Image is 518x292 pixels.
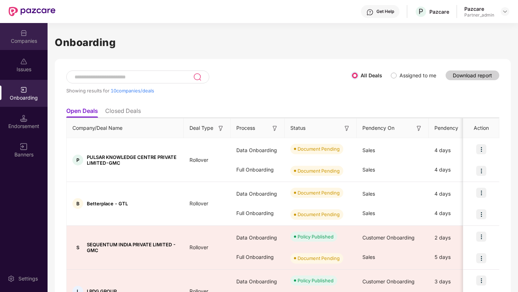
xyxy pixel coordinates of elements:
div: P [72,155,83,165]
img: svg+xml;base64,PHN2ZyB3aWR0aD0iMjQiIGhlaWdodD0iMjUiIHZpZXdCb3g9IjAgMCAyNCAyNSIgZmlsbD0ibm9uZSIgeG... [193,73,201,81]
span: Betterplace - GTL [87,201,128,206]
span: P [419,7,423,16]
span: Deal Type [189,124,213,132]
img: svg+xml;base64,PHN2ZyB3aWR0aD0iMTYiIGhlaWdodD0iMTYiIHZpZXdCb3g9IjAgMCAxNiAxNiIgZmlsbD0ibm9uZSIgeG... [271,125,278,132]
span: Rollover [184,157,214,163]
img: icon [476,253,486,263]
img: icon [476,209,486,219]
span: Rollover [184,200,214,206]
h1: Onboarding [55,35,511,50]
div: Policy Published [298,233,334,240]
span: Sales [362,191,375,197]
img: svg+xml;base64,PHN2ZyBpZD0iU2V0dGluZy0yMHgyMCIgeG1sbnM9Imh0dHA6Ly93d3cudzMub3JnLzIwMDAvc3ZnIiB3aW... [8,275,15,282]
div: Document Pending [298,255,340,262]
th: Company/Deal Name [67,118,184,138]
span: Sales [362,147,375,153]
div: S [72,242,83,253]
img: svg+xml;base64,PHN2ZyB3aWR0aD0iMTYiIGhlaWdodD0iMTYiIHZpZXdCb3g9IjAgMCAxNiAxNiIgZmlsbD0ibm9uZSIgeG... [20,143,27,150]
img: svg+xml;base64,PHN2ZyBpZD0iRHJvcGRvd24tMzJ4MzIiIHhtbG5zPSJodHRwOi8vd3d3LnczLm9yZy8yMDAwL3N2ZyIgd2... [502,9,508,14]
img: icon [476,144,486,154]
div: Data Onboarding [231,141,285,160]
span: 10 companies/deals [111,88,154,93]
span: Pendency [434,124,471,132]
span: PULSAR KNOWLEDGE CENTRE PRIVATE LIMITED-GMC [87,154,178,166]
img: svg+xml;base64,PHN2ZyBpZD0iSGVscC0zMngzMiIgeG1sbnM9Imh0dHA6Ly93d3cudzMub3JnLzIwMDAvc3ZnIiB3aWR0aD... [366,9,374,16]
span: Pendency On [362,124,394,132]
span: Sales [362,254,375,260]
img: svg+xml;base64,PHN2ZyB3aWR0aD0iMTQuNSIgaGVpZ2h0PSIxNC41IiB2aWV3Qm94PSIwIDAgMTYgMTYiIGZpbGw9Im5vbm... [20,115,27,122]
span: SEQUENTUM INDIA PRIVATE LIMITED - GMC [87,242,178,253]
div: Document Pending [298,167,340,174]
div: Full Onboarding [231,247,285,267]
div: Get Help [376,9,394,14]
div: Document Pending [298,189,340,196]
div: 4 days [429,160,483,179]
img: icon [476,188,486,198]
span: Customer Onboarding [362,234,415,241]
div: B [72,198,83,209]
div: Full Onboarding [231,204,285,223]
div: Document Pending [298,145,340,152]
div: 3 days [429,272,483,291]
div: 5 days [429,247,483,267]
img: svg+xml;base64,PHN2ZyBpZD0iSXNzdWVzX2Rpc2FibGVkIiB4bWxucz0iaHR0cDovL3d3dy53My5vcmcvMjAwMC9zdmciIH... [20,58,27,65]
div: Partner_admin [464,12,494,18]
div: 4 days [429,141,483,160]
img: svg+xml;base64,PHN2ZyB3aWR0aD0iMTYiIGhlaWdodD0iMTYiIHZpZXdCb3g9IjAgMCAxNiAxNiIgZmlsbD0ibm9uZSIgeG... [343,125,350,132]
span: Sales [362,210,375,216]
span: Process [236,124,255,132]
div: Pazcare [429,8,449,15]
button: Download report [446,70,499,80]
span: Rollover [184,244,214,250]
img: svg+xml;base64,PHN2ZyBpZD0iQ29tcGFuaWVzIiB4bWxucz0iaHR0cDovL3d3dy53My5vcmcvMjAwMC9zdmciIHdpZHRoPS... [20,29,27,37]
div: Data Onboarding [231,272,285,291]
th: Pendency [429,118,483,138]
div: 4 days [429,204,483,223]
th: Action [463,118,499,138]
img: icon [476,232,486,242]
div: Pazcare [464,5,494,12]
span: Status [290,124,305,132]
li: Closed Deals [105,107,141,118]
img: svg+xml;base64,PHN2ZyB3aWR0aD0iMTYiIGhlaWdodD0iMTYiIHZpZXdCb3g9IjAgMCAxNiAxNiIgZmlsbD0ibm9uZSIgeG... [415,125,423,132]
div: Settings [16,275,40,282]
span: Sales [362,166,375,173]
li: Open Deals [66,107,98,118]
img: New Pazcare Logo [9,7,55,16]
div: Full Onboarding [231,160,285,179]
img: svg+xml;base64,PHN2ZyB3aWR0aD0iMjAiIGhlaWdodD0iMjAiIHZpZXdCb3g9IjAgMCAyMCAyMCIgZmlsbD0ibm9uZSIgeG... [20,86,27,93]
img: icon [476,166,486,176]
label: Assigned to me [399,72,436,78]
div: Showing results for [66,88,352,93]
img: svg+xml;base64,PHN2ZyB3aWR0aD0iMTYiIGhlaWdodD0iMTYiIHZpZXdCb3g9IjAgMCAxNiAxNiIgZmlsbD0ibm9uZSIgeG... [217,125,224,132]
div: 2 days [429,228,483,247]
div: 4 days [429,184,483,204]
label: All Deals [361,72,382,78]
img: icon [476,275,486,286]
span: Customer Onboarding [362,278,415,284]
div: Policy Published [298,277,334,284]
div: Document Pending [298,211,340,218]
div: Data Onboarding [231,228,285,247]
div: Data Onboarding [231,184,285,204]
